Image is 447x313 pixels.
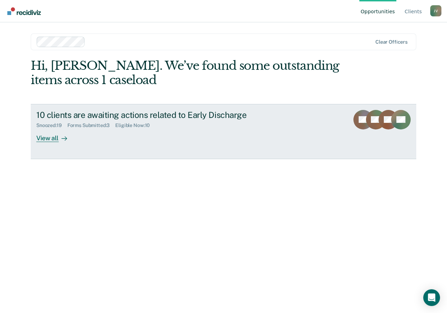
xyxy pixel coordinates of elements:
div: Clear officers [375,39,408,45]
div: Open Intercom Messenger [423,289,440,306]
div: Eligible Now : 10 [115,122,155,128]
div: Snoozed : 19 [36,122,67,128]
div: View all [36,128,75,142]
div: 10 clients are awaiting actions related to Early Discharge [36,110,281,120]
div: Hi, [PERSON_NAME]. We’ve found some outstanding items across 1 caseload [31,59,339,87]
a: 10 clients are awaiting actions related to Early DischargeSnoozed:19Forms Submitted:3Eligible Now... [31,104,416,159]
div: J V [430,5,441,16]
img: Recidiviz [7,7,41,15]
button: Profile dropdown button [430,5,441,16]
div: Forms Submitted : 3 [67,122,116,128]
